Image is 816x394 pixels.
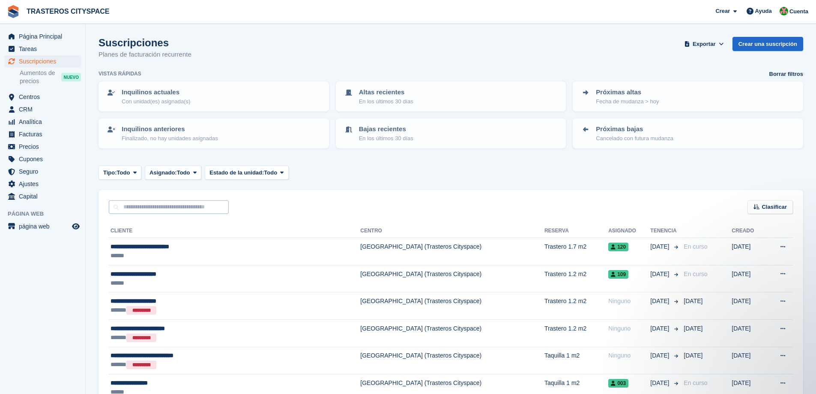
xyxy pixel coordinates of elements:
span: [DATE] [650,242,671,251]
td: [GEOGRAPHIC_DATA] (Trasteros Cityspace) [360,265,544,292]
a: Próximas altas Fecha de mudanza > hoy [574,82,802,111]
span: 003 [608,379,628,388]
span: 109 [608,270,628,279]
a: Crear una suscripción [732,37,803,51]
p: Inquilinos actuales [122,87,190,97]
a: menu [4,116,81,128]
h1: Suscripciones [99,37,191,48]
td: Trastero 1.2 m2 [544,292,608,320]
a: menu [4,128,81,140]
span: [DATE] [650,351,671,360]
a: menu [4,55,81,67]
td: [DATE] [732,292,765,320]
a: Vista previa de la tienda [71,221,81,232]
td: Taquilla 1 m2 [544,347,608,374]
img: CitySpace [780,7,788,15]
p: Próximas altas [596,87,659,97]
button: Exportar [683,37,726,51]
a: Borrar filtros [769,70,803,78]
span: Crear [715,7,730,15]
span: Facturas [19,128,70,140]
td: [GEOGRAPHIC_DATA] (Trasteros Cityspace) [360,238,544,265]
span: Tareas [19,43,70,55]
th: Asignado [608,224,650,238]
span: Capital [19,190,70,202]
a: menú [4,220,81,232]
th: Creado [732,224,765,238]
img: stora-icon-8386f47178a22dfd0bd8f6a31ec36ba5ce8667c1dd55bd0f319d3a0aa187defe.svg [7,5,20,18]
span: Todo [177,168,190,177]
span: página web [19,220,70,232]
a: Inquilinos anteriores Finalizado, no hay unidades asignadas [99,119,328,147]
th: Tenencia [650,224,680,238]
span: Seguro [19,165,70,177]
span: Precios [19,141,70,153]
span: Página web [8,210,85,218]
p: Inquilinos anteriores [122,124,218,134]
span: En curso [684,271,707,277]
a: menu [4,43,81,55]
button: Tipo: Todo [99,165,141,180]
span: 120 [608,243,628,251]
span: [DATE] [650,297,671,306]
span: Exportar [693,40,715,48]
td: [DATE] [732,347,765,374]
a: menu [4,141,81,153]
span: Estado de la unidad: [209,168,264,177]
a: menu [4,103,81,115]
span: En curso [684,379,707,386]
p: Finalizado, no hay unidades asignadas [122,134,218,143]
p: En los últimos 30 días [359,97,413,106]
div: Ninguno [608,297,650,306]
span: Clasificar [762,203,787,211]
a: Inquilinos actuales Con unidad(es) asignada(s) [99,82,328,111]
th: Centro [360,224,544,238]
p: Próximas bajas [596,124,673,134]
span: Cupones [19,153,70,165]
td: [GEOGRAPHIC_DATA] (Trasteros Cityspace) [360,319,544,347]
button: Asignado: Todo [145,165,201,180]
a: TRASTEROS CITYSPACE [23,4,113,18]
span: Todo [117,168,130,177]
p: Fecha de mudanza > hoy [596,97,659,106]
td: [DATE] [732,319,765,347]
span: Aumentos de precios [20,69,61,85]
span: [DATE] [684,352,702,359]
a: menu [4,165,81,177]
a: menu [4,30,81,42]
a: menu [4,190,81,202]
span: [DATE] [650,270,671,279]
span: Suscripciones [19,55,70,67]
span: [DATE] [684,298,702,304]
td: [GEOGRAPHIC_DATA] (Trasteros Cityspace) [360,347,544,374]
p: Bajas recientes [359,124,413,134]
a: menu [4,153,81,165]
span: Todo [264,168,277,177]
p: Planes de facturación recurrente [99,50,191,60]
td: Trastero 1.2 m2 [544,265,608,292]
span: Cuenta [789,7,808,16]
td: [GEOGRAPHIC_DATA] (Trasteros Cityspace) [360,292,544,320]
span: [DATE] [650,379,671,388]
p: Altas recientes [359,87,413,97]
a: Aumentos de precios NUEVO [20,69,81,86]
span: En curso [684,243,707,250]
span: Centros [19,91,70,103]
a: Próximas bajas Cancelado con futura mudanza [574,119,802,147]
span: Ajustes [19,178,70,190]
p: En los últimos 30 días [359,134,413,143]
div: Ninguno [608,351,650,360]
p: Con unidad(es) asignada(s) [122,97,190,106]
span: [DATE] [684,325,702,332]
h6: Vistas rápidas [99,70,141,78]
td: Trastero 1.7 m2 [544,238,608,265]
td: [DATE] [732,238,765,265]
p: Cancelado con futura mudanza [596,134,673,143]
span: Ayuda [755,7,772,15]
span: CRM [19,103,70,115]
a: menu [4,178,81,190]
div: NUEVO [61,73,81,81]
span: Página Principal [19,30,70,42]
button: Estado de la unidad: Todo [205,165,289,180]
td: [DATE] [732,265,765,292]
